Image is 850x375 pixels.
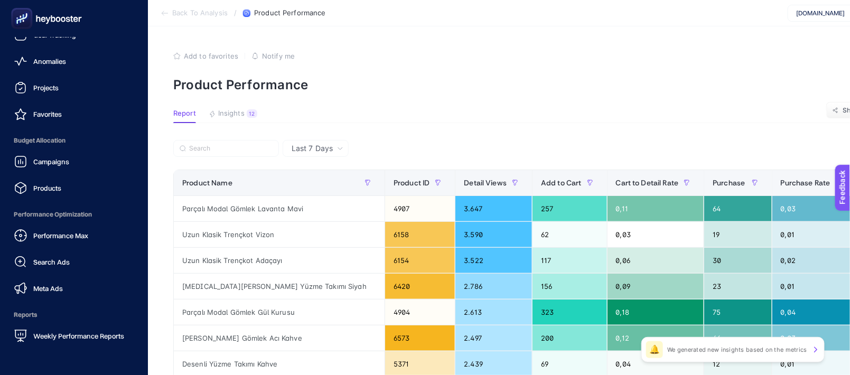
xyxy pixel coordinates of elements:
div: 200 [533,325,607,351]
span: Product Name [182,179,232,187]
span: Search Ads [33,258,70,266]
div: 🔔 [646,341,663,358]
button: Add to favorites [173,52,238,60]
div: 75 [704,299,771,325]
span: Add to favorites [184,52,238,60]
div: 2.786 [455,274,532,299]
span: Report [173,109,196,118]
div: 4907 [385,196,455,221]
span: Budget Allocation [8,130,139,151]
a: Meta Ads [8,278,139,299]
div: 4904 [385,299,455,325]
div: 323 [533,299,607,325]
div: Parçalı Modal Gömlek Gül Kurusu [174,299,385,325]
span: Favorites [33,110,62,118]
a: Weekly Performance Reports [8,325,139,346]
div: 0,18 [608,299,704,325]
span: Last 7 Days [292,143,333,154]
a: Performance Max [8,225,139,246]
span: Cart to Detail Rate [616,179,679,187]
a: Favorites [8,104,139,125]
a: Projects [8,77,139,98]
span: Product Performance [254,9,325,17]
span: Purchase [713,179,745,187]
span: Products [33,184,61,192]
div: 3.590 [455,222,532,247]
input: Search [189,145,273,153]
div: 0,09 [608,274,704,299]
div: 156 [533,274,607,299]
div: 6158 [385,222,455,247]
div: 257 [533,196,607,221]
div: [MEDICAL_DATA][PERSON_NAME] Yüzme Takımı Siyah [174,274,385,299]
div: 3.647 [455,196,532,221]
span: Reports [8,304,139,325]
span: Performance Optimization [8,204,139,225]
div: 6573 [385,325,455,351]
div: 0,12 [608,325,704,351]
div: Parçalı Modal Gömlek Lavanta Mavi [174,196,385,221]
a: Anomalies [8,51,139,72]
span: Purchase Rate [781,179,830,187]
button: Notify me [251,52,295,60]
div: 117 [533,248,607,273]
span: Insights [218,109,245,118]
div: 3.522 [455,248,532,273]
div: Uzun Klasik Trençkot Adaçayı [174,248,385,273]
div: 6154 [385,248,455,273]
div: 46 [704,325,771,351]
span: Add to Cart [541,179,582,187]
span: Campaigns [33,157,69,166]
div: 2.497 [455,325,532,351]
div: 0,06 [608,248,704,273]
span: Detail Views [464,179,507,187]
span: Notify me [262,52,295,60]
span: Back To Analysis [172,9,228,17]
span: Feedback [6,3,40,12]
p: We generated new insights based on the metrics [667,345,807,354]
span: / [234,8,237,17]
div: 0,11 [608,196,704,221]
span: Anomalies [33,57,66,65]
div: 19 [704,222,771,247]
span: Projects [33,83,59,92]
div: 6420 [385,274,455,299]
div: 62 [533,222,607,247]
span: Product ID [394,179,429,187]
span: Performance Max [33,231,88,240]
a: Products [8,177,139,199]
div: 30 [704,248,771,273]
div: 12 [247,109,257,118]
span: Weekly Performance Reports [33,332,124,340]
a: Search Ads [8,251,139,273]
div: 23 [704,274,771,299]
div: 2.613 [455,299,532,325]
div: 0,03 [608,222,704,247]
span: Meta Ads [33,284,63,293]
a: Campaigns [8,151,139,172]
div: Uzun Klasik Trençkot Vizon [174,222,385,247]
div: 64 [704,196,771,221]
div: [PERSON_NAME] Gömlek Acı Kahve [174,325,385,351]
